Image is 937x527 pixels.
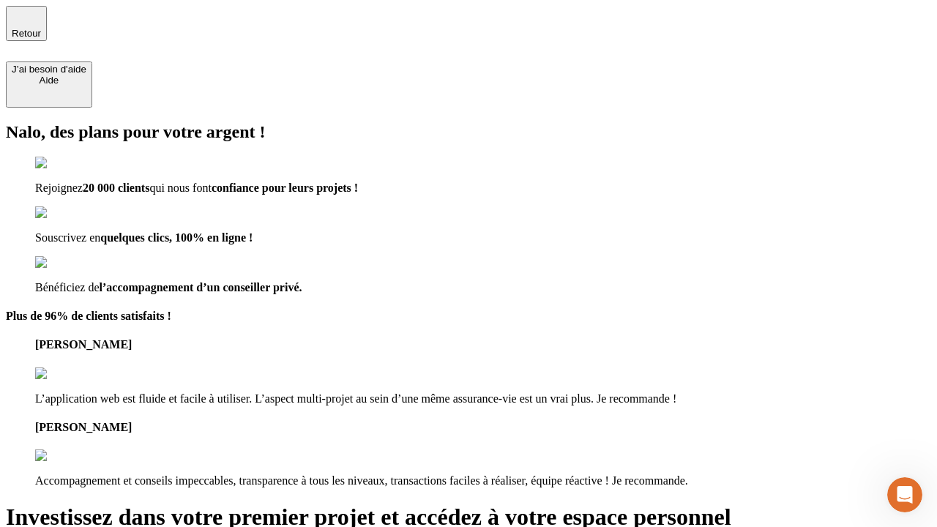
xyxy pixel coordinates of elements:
div: Aide [12,75,86,86]
span: l’accompagnement d’un conseiller privé. [100,281,302,294]
iframe: Intercom live chat [887,477,922,512]
h2: Nalo, des plans pour votre argent ! [6,122,931,142]
span: confiance pour leurs projets ! [212,182,358,194]
div: J’ai besoin d'aide [12,64,86,75]
span: qui nous font [149,182,211,194]
span: quelques clics, 100% en ligne ! [100,231,253,244]
span: Rejoignez [35,182,83,194]
h4: [PERSON_NAME] [35,338,931,351]
img: checkmark [35,206,98,220]
span: Retour [12,28,41,39]
img: checkmark [35,256,98,269]
span: Bénéficiez de [35,281,100,294]
button: J’ai besoin d'aideAide [6,61,92,108]
span: Souscrivez en [35,231,100,244]
button: Retour [6,6,47,41]
p: Accompagnement et conseils impeccables, transparence à tous les niveaux, transactions faciles à r... [35,474,931,487]
h4: Plus de 96% de clients satisfaits ! [6,310,931,323]
img: checkmark [35,157,98,170]
span: 20 000 clients [83,182,150,194]
img: reviews stars [35,367,108,381]
h4: [PERSON_NAME] [35,421,931,434]
img: reviews stars [35,449,108,463]
p: L’application web est fluide et facile à utiliser. L’aspect multi-projet au sein d’une même assur... [35,392,931,405]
